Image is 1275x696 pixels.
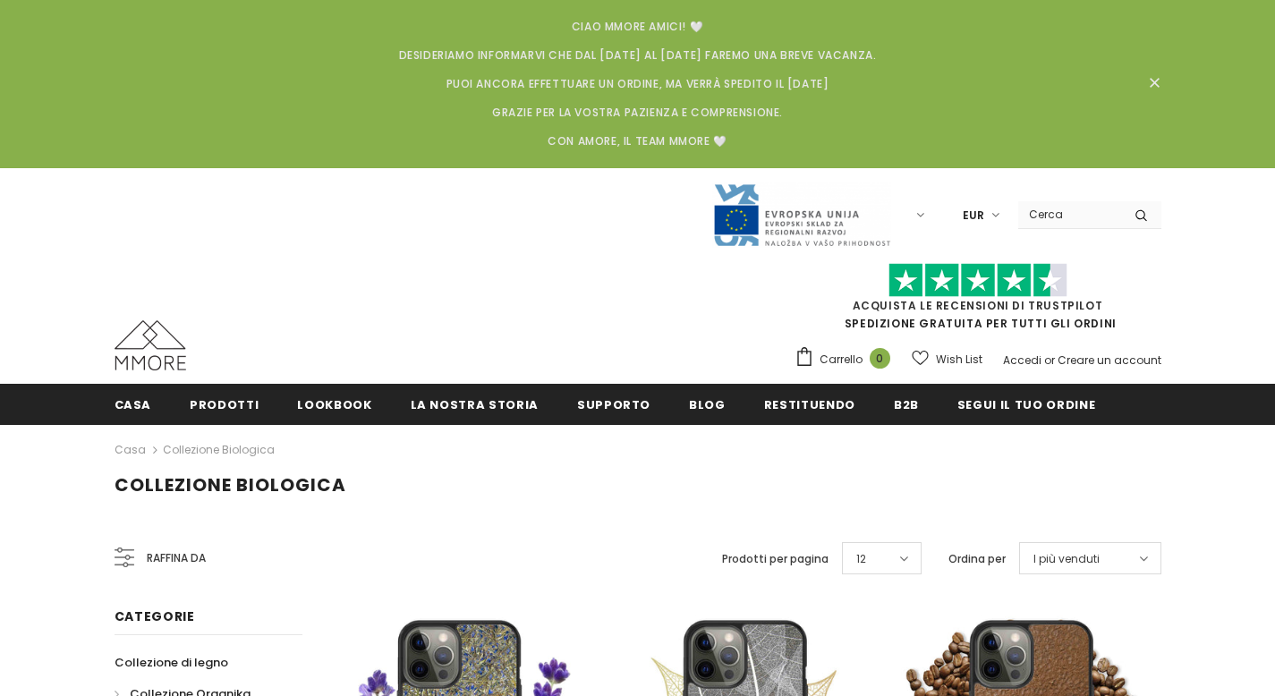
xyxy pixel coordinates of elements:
[912,344,982,375] a: Wish List
[137,75,1139,93] p: Puoi ancora effettuare un ordine, ma verrà spedito il [DATE]
[115,439,146,461] a: Casa
[115,384,152,424] a: Casa
[894,396,919,413] span: B2B
[764,396,855,413] span: Restituendo
[411,384,539,424] a: La nostra storia
[722,550,829,568] label: Prodotti per pagina
[894,384,919,424] a: B2B
[115,320,186,370] img: Casi MMORE
[115,472,346,497] span: Collezione biologica
[957,396,1095,413] span: Segui il tuo ordine
[1044,352,1055,368] span: or
[297,384,371,424] a: Lookbook
[1033,550,1100,568] span: I più venduti
[115,607,195,625] span: Categorie
[712,182,891,248] img: Javni Razpis
[795,271,1161,331] span: SPEDIZIONE GRATUITA PER TUTTI GLI ORDINI
[963,207,984,225] span: EUR
[853,298,1103,313] a: Acquista le recensioni di TrustPilot
[957,384,1095,424] a: Segui il tuo ordine
[190,396,259,413] span: Prodotti
[147,548,206,568] span: Raffina da
[870,348,890,369] span: 0
[1018,201,1121,227] input: Search Site
[856,550,866,568] span: 12
[820,351,863,369] span: Carrello
[1058,352,1161,368] a: Creare un account
[689,384,726,424] a: Blog
[764,384,855,424] a: Restituendo
[137,132,1139,150] p: Con amore, il team MMORE 🤍
[190,384,259,424] a: Prodotti
[297,396,371,413] span: Lookbook
[888,263,1067,298] img: Fidati di Pilot Stars
[115,654,228,671] span: Collezione di legno
[163,442,275,457] a: Collezione biologica
[577,384,650,424] a: supporto
[577,396,650,413] span: supporto
[936,351,982,369] span: Wish List
[1003,352,1041,368] a: Accedi
[712,207,891,222] a: Javni Razpis
[795,346,899,373] a: Carrello 0
[411,396,539,413] span: La nostra storia
[137,18,1139,36] p: Ciao MMORE Amici! 🤍
[115,647,228,678] a: Collezione di legno
[137,104,1139,122] p: Grazie per la vostra pazienza e comprensione.
[689,396,726,413] span: Blog
[137,47,1139,64] p: Desideriamo informarvi che dal [DATE] al [DATE] faremo una breve vacanza.
[115,396,152,413] span: Casa
[948,550,1006,568] label: Ordina per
